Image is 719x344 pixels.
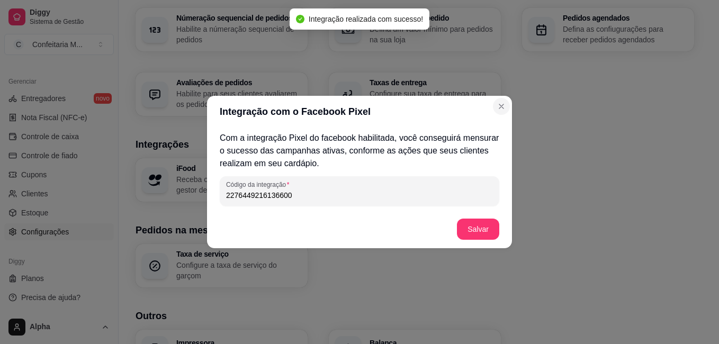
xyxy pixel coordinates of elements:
input: Código da integração [226,190,493,201]
span: check-circle [296,15,304,23]
span: Integração realizada com sucesso! [309,15,423,23]
label: Código da integração [226,180,293,189]
button: Salvar [457,219,499,240]
header: Integração com o Facebook Pixel [207,96,512,128]
p: Com a integração Pixel do facebook habilitada, você conseguirá mensurar o sucesso das campanhas a... [220,132,499,170]
button: Close [493,98,510,115]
